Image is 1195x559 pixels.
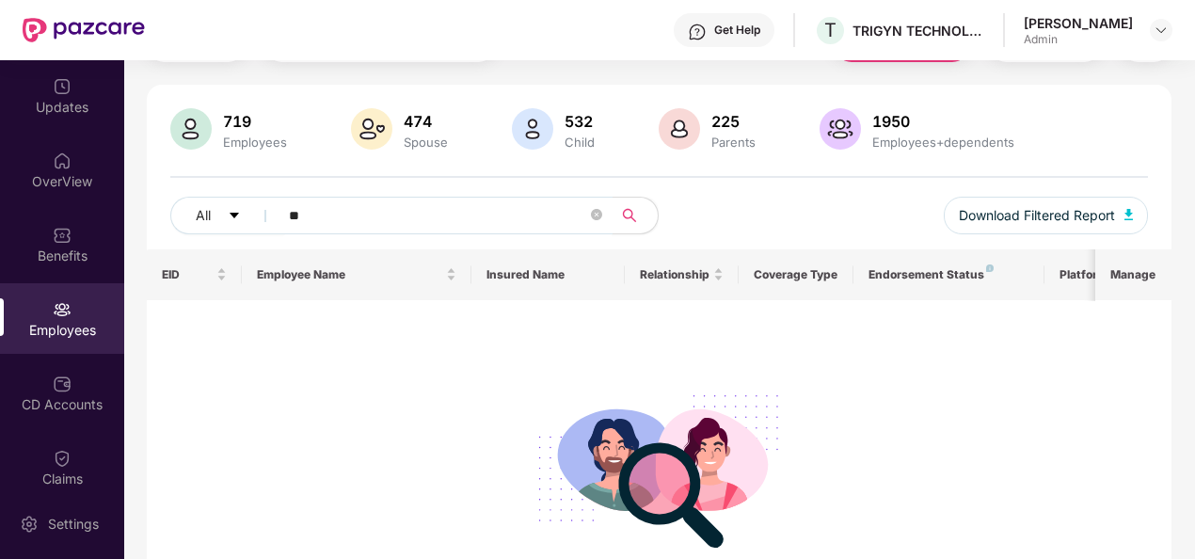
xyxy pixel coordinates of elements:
[852,22,984,40] div: TRIGYN TECHNOLOGIES LIMITED
[1095,249,1171,300] th: Manage
[162,267,214,282] span: EID
[1154,23,1169,38] img: svg+xml;base64,PHN2ZyBpZD0iRHJvcGRvd24tMzJ4MzIiIHhtbG5zPSJodHRwOi8vd3d3LnczLm9yZy8yMDAwL3N2ZyIgd2...
[986,264,994,272] img: svg+xml;base64,PHN2ZyB4bWxucz0iaHR0cDovL3d3dy53My5vcmcvMjAwMC9zdmciIHdpZHRoPSI4IiBoZWlnaHQ9IjgiIH...
[53,375,72,393] img: svg+xml;base64,PHN2ZyBpZD0iQ0RfQWNjb3VudHMiIGRhdGEtbmFtZT0iQ0QgQWNjb3VudHMiIHhtbG5zPSJodHRwOi8vd3...
[53,77,72,96] img: svg+xml;base64,PHN2ZyBpZD0iVXBkYXRlZCIgeG1sbnM9Imh0dHA6Ly93d3cudzMub3JnLzIwMDAvc3ZnIiB3aWR0aD0iMj...
[714,23,760,38] div: Get Help
[561,135,598,150] div: Child
[820,108,861,150] img: svg+xml;base64,PHN2ZyB4bWxucz0iaHR0cDovL3d3dy53My5vcmcvMjAwMC9zdmciIHhtbG5zOnhsaW5rPSJodHRwOi8vd3...
[170,108,212,150] img: svg+xml;base64,PHN2ZyB4bWxucz0iaHR0cDovL3d3dy53My5vcmcvMjAwMC9zdmciIHhtbG5zOnhsaW5rPSJodHRwOi8vd3...
[219,135,291,150] div: Employees
[219,112,291,131] div: 719
[20,515,39,534] img: svg+xml;base64,PHN2ZyBpZD0iU2V0dGluZy0yMHgyMCIgeG1sbnM9Imh0dHA6Ly93d3cudzMub3JnLzIwMDAvc3ZnIiB3aW...
[944,197,1149,234] button: Download Filtered Report
[1124,209,1134,220] img: svg+xml;base64,PHN2ZyB4bWxucz0iaHR0cDovL3d3dy53My5vcmcvMjAwMC9zdmciIHhtbG5zOnhsaW5rPSJodHRwOi8vd3...
[688,23,707,41] img: svg+xml;base64,PHN2ZyBpZD0iSGVscC0zMngzMiIgeG1sbnM9Imh0dHA6Ly93d3cudzMub3JnLzIwMDAvc3ZnIiB3aWR0aD...
[170,197,285,234] button: Allcaret-down
[512,108,553,150] img: svg+xml;base64,PHN2ZyB4bWxucz0iaHR0cDovL3d3dy53My5vcmcvMjAwMC9zdmciIHhtbG5zOnhsaW5rPSJodHRwOi8vd3...
[959,205,1115,226] span: Download Filtered Report
[739,249,853,300] th: Coverage Type
[242,249,471,300] th: Employee Name
[708,112,759,131] div: 225
[228,209,241,224] span: caret-down
[591,209,602,220] span: close-circle
[1060,267,1163,282] div: Platform Status
[824,19,836,41] span: T
[868,112,1018,131] div: 1950
[196,205,211,226] span: All
[23,18,145,42] img: New Pazcare Logo
[868,267,1029,282] div: Endorsement Status
[612,197,659,234] button: search
[612,208,648,223] span: search
[147,249,243,300] th: EID
[53,449,72,468] img: svg+xml;base64,PHN2ZyBpZD0iQ2xhaW0iIHhtbG5zPSJodHRwOi8vd3d3LnczLm9yZy8yMDAwL3N2ZyIgd2lkdGg9IjIwIi...
[42,515,104,534] div: Settings
[868,135,1018,150] div: Employees+dependents
[400,135,452,150] div: Spouse
[53,300,72,319] img: svg+xml;base64,PHN2ZyBpZD0iRW1wbG95ZWVzIiB4bWxucz0iaHR0cDovL3d3dy53My5vcmcvMjAwMC9zdmciIHdpZHRoPS...
[53,152,72,170] img: svg+xml;base64,PHN2ZyBpZD0iSG9tZSIgeG1sbnM9Imh0dHA6Ly93d3cudzMub3JnLzIwMDAvc3ZnIiB3aWR0aD0iMjAiIG...
[625,249,740,300] th: Relationship
[1024,14,1133,32] div: [PERSON_NAME]
[591,207,602,225] span: close-circle
[471,249,625,300] th: Insured Name
[708,135,759,150] div: Parents
[400,112,452,131] div: 474
[53,226,72,245] img: svg+xml;base64,PHN2ZyBpZD0iQmVuZWZpdHMiIHhtbG5zPSJodHRwOi8vd3d3LnczLm9yZy8yMDAwL3N2ZyIgd2lkdGg9Ij...
[1024,32,1133,47] div: Admin
[561,112,598,131] div: 532
[640,267,710,282] span: Relationship
[351,108,392,150] img: svg+xml;base64,PHN2ZyB4bWxucz0iaHR0cDovL3d3dy53My5vcmcvMjAwMC9zdmciIHhtbG5zOnhsaW5rPSJodHRwOi8vd3...
[257,267,442,282] span: Employee Name
[659,108,700,150] img: svg+xml;base64,PHN2ZyB4bWxucz0iaHR0cDovL3d3dy53My5vcmcvMjAwMC9zdmciIHhtbG5zOnhsaW5rPSJodHRwOi8vd3...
